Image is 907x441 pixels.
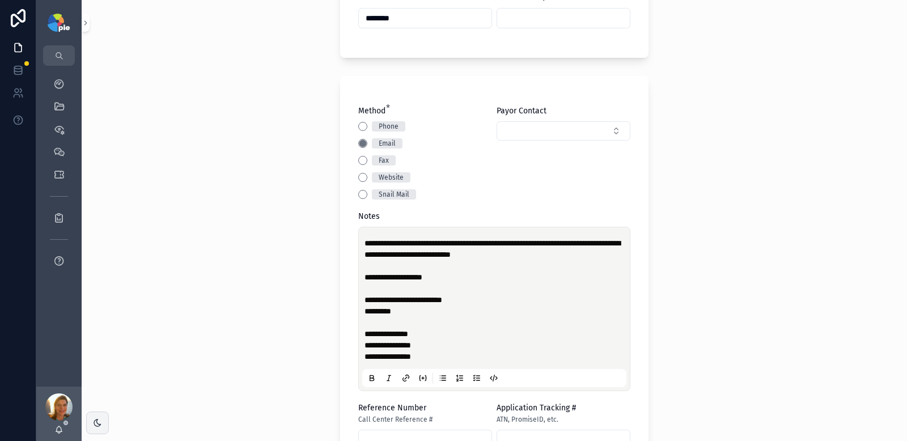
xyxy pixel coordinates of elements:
[379,189,409,200] div: Snail Mail
[358,403,426,413] span: Reference Number
[358,415,433,424] span: Call Center Reference #
[379,172,404,183] div: Website
[497,403,576,413] span: Application Tracking #
[36,66,82,286] div: scrollable content
[379,121,399,132] div: Phone
[497,415,558,424] span: ATN, PromiseID, etc.
[497,121,630,141] button: Select Button
[358,211,380,221] span: Notes
[379,138,396,149] div: Email
[379,155,389,166] div: Fax
[48,14,70,32] img: App logo
[358,106,385,116] span: Method
[497,106,546,116] span: Payor Contact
